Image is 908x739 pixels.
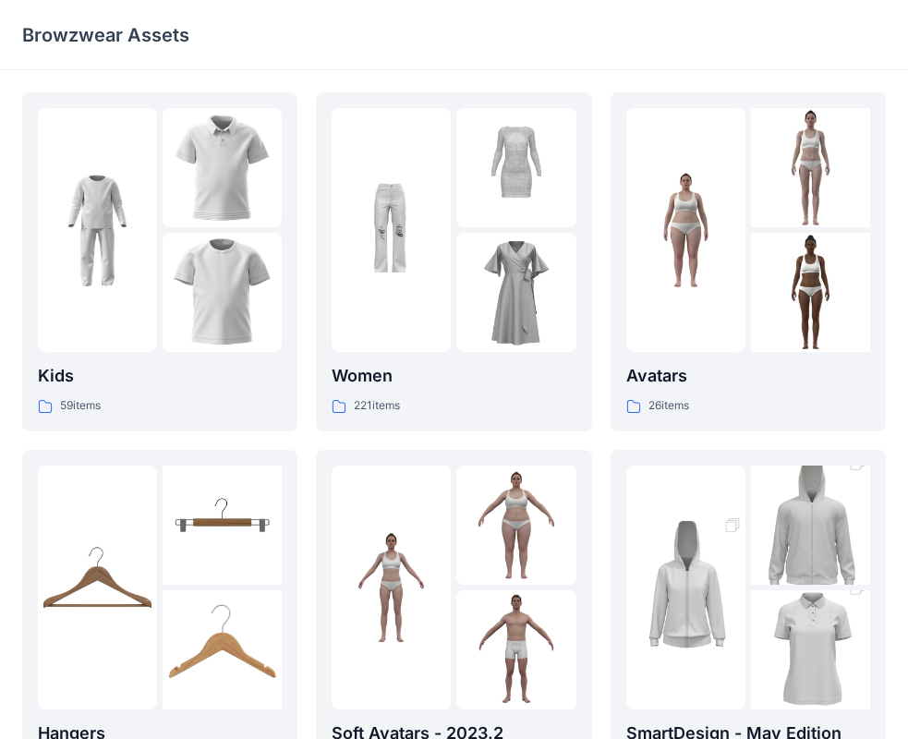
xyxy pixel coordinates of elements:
p: 59 items [60,396,101,416]
img: folder 1 [38,171,157,290]
img: folder 2 [456,108,575,227]
img: folder 1 [332,527,451,647]
img: folder 1 [332,171,451,290]
img: folder 2 [751,436,870,615]
img: folder 3 [163,233,282,352]
p: Avatars [626,363,870,389]
p: Browzwear Assets [22,22,189,48]
img: folder 1 [626,171,745,290]
img: folder 3 [456,233,575,352]
p: Women [332,363,575,389]
a: folder 1folder 2folder 3Avatars26items [611,92,886,431]
p: 26 items [648,396,689,416]
a: folder 1folder 2folder 3Women221items [316,92,591,431]
img: folder 3 [163,590,282,709]
img: folder 2 [751,108,870,227]
img: folder 1 [626,498,745,677]
img: folder 2 [456,466,575,585]
img: folder 2 [163,108,282,227]
img: folder 3 [751,233,870,352]
a: folder 1folder 2folder 3Kids59items [22,92,297,431]
p: Kids [38,363,282,389]
img: folder 2 [163,466,282,585]
img: folder 1 [38,527,157,647]
img: folder 3 [456,590,575,709]
p: 221 items [354,396,400,416]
